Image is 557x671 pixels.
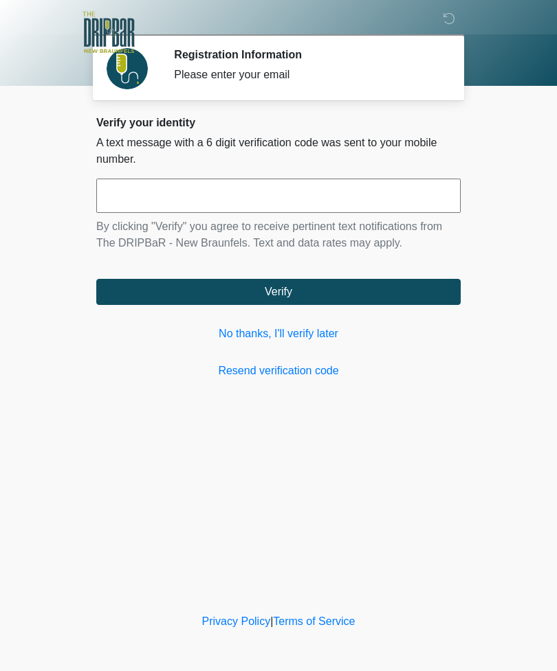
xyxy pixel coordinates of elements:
[96,363,461,379] a: Resend verification code
[174,67,440,83] div: Please enter your email
[273,615,355,627] a: Terms of Service
[96,279,461,305] button: Verify
[83,10,135,55] img: The DRIPBaR - New Braunfels Logo
[96,116,461,129] h2: Verify your identity
[107,48,148,89] img: Agent Avatar
[96,326,461,342] a: No thanks, I'll verify later
[96,135,461,168] p: A text message with a 6 digit verification code was sent to your mobile number.
[202,615,271,627] a: Privacy Policy
[270,615,273,627] a: |
[96,218,461,251] p: By clicking "Verify" you agree to receive pertinent text notifications from The DRIPBaR - New Bra...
